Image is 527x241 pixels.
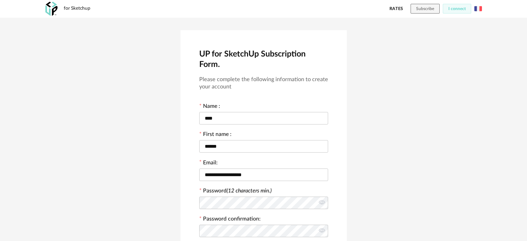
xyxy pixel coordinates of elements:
font: Rates [389,7,403,11]
font: for Sketchup [64,6,90,11]
img: fr [474,5,482,12]
font: First name : [203,131,231,137]
a: Rates [389,4,403,14]
button: I connect [443,4,471,14]
button: Subscribe [411,4,440,14]
font: Subscribe [416,7,434,11]
font: Please complete the following information to create your account [199,77,328,89]
font: Password confirmation: [203,216,261,222]
img: OXP [45,2,58,16]
font: Name : [203,103,220,109]
font: UP for SketchUp Subscription Form. [199,50,306,69]
font: Password [203,188,227,193]
font: I connect [448,7,466,11]
font: Email: [203,160,218,165]
font: (12 characters min.) [227,188,272,193]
